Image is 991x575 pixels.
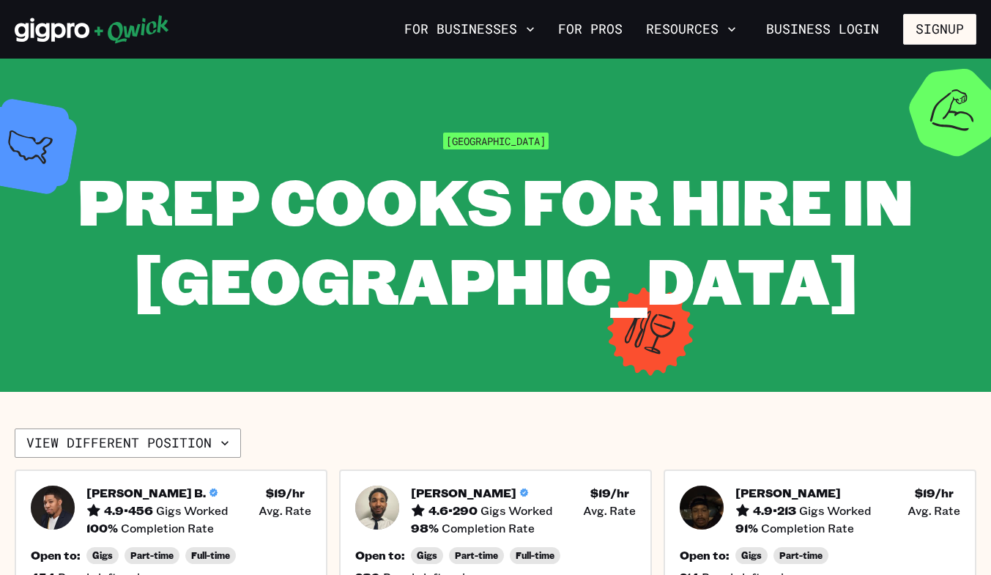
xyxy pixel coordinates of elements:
[903,14,976,45] button: Signup
[753,503,796,518] h5: 4.9 • 213
[355,486,399,530] img: Pro headshot
[259,503,311,518] span: Avg. Rate
[355,548,405,563] h5: Open to:
[428,503,478,518] h5: 4.6 • 290
[411,521,439,535] h5: 98 %
[680,548,730,563] h5: Open to:
[443,133,549,149] span: [GEOGRAPHIC_DATA]
[398,17,541,42] button: For Businesses
[583,503,636,518] span: Avg. Rate
[915,486,954,500] h5: $ 19 /hr
[411,486,516,500] h5: [PERSON_NAME]
[761,521,854,535] span: Completion Rate
[590,486,629,500] h5: $ 19 /hr
[78,158,913,322] span: Prep Cooks for Hire in [GEOGRAPHIC_DATA]
[735,486,841,500] h5: [PERSON_NAME]
[640,17,742,42] button: Resources
[680,486,724,530] img: Pro headshot
[104,503,153,518] h5: 4.9 • 456
[480,503,553,518] span: Gigs Worked
[92,550,113,561] span: Gigs
[86,521,118,535] h5: 100 %
[31,486,75,530] img: Pro headshot
[908,503,960,518] span: Avg. Rate
[156,503,229,518] span: Gigs Worked
[417,550,437,561] span: Gigs
[86,486,206,500] h5: [PERSON_NAME] B.
[779,550,823,561] span: Part-time
[516,550,554,561] span: Full-time
[754,14,891,45] a: Business Login
[455,550,498,561] span: Part-time
[741,550,762,561] span: Gigs
[121,521,214,535] span: Completion Rate
[552,17,628,42] a: For Pros
[735,521,758,535] h5: 91 %
[799,503,872,518] span: Gigs Worked
[442,521,535,535] span: Completion Rate
[191,550,230,561] span: Full-time
[15,429,241,458] button: View different position
[130,550,174,561] span: Part-time
[266,486,305,500] h5: $ 19 /hr
[31,548,81,563] h5: Open to:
